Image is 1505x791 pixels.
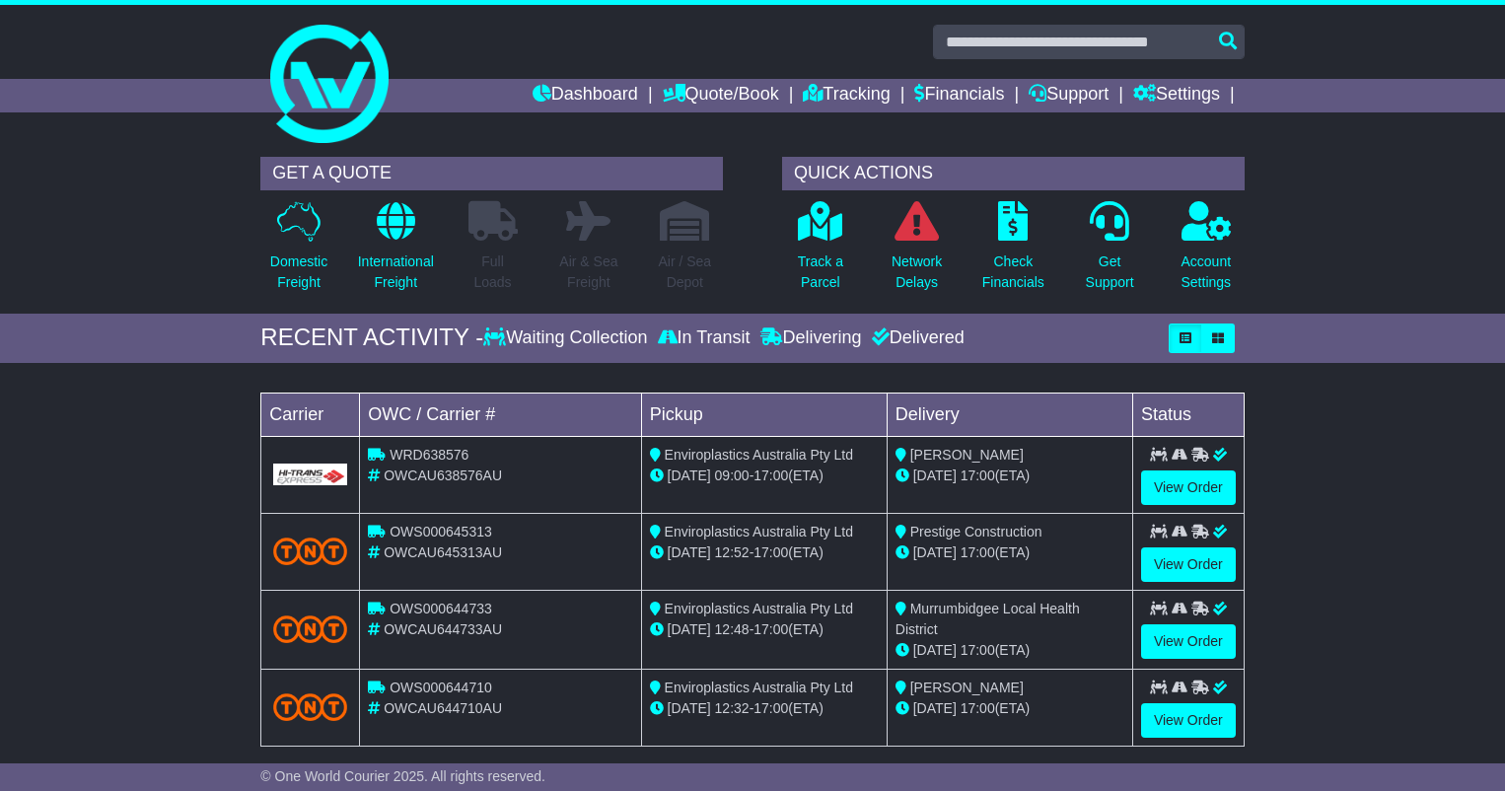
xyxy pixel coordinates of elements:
[715,621,750,637] span: 12:48
[1085,200,1135,304] a: GetSupport
[273,615,347,642] img: TNT_Domestic.png
[665,524,853,539] span: Enviroplastics Australia Pty Ltd
[913,467,957,483] span: [DATE]
[663,79,779,112] a: Quote/Book
[982,252,1044,293] p: Check Financials
[650,542,879,563] div: - (ETA)
[867,327,965,349] div: Delivered
[273,538,347,564] img: TNT_Domestic.png
[913,642,957,658] span: [DATE]
[715,700,750,716] span: 12:32
[384,544,502,560] span: OWCAU645313AU
[1141,470,1236,505] a: View Order
[653,327,755,349] div: In Transit
[483,327,652,349] div: Waiting Collection
[910,524,1042,539] span: Prestige Construction
[753,621,788,637] span: 17:00
[468,252,518,293] p: Full Loads
[358,252,434,293] p: International Freight
[650,466,879,486] div: - (ETA)
[665,601,853,616] span: Enviroplastics Australia Pty Ltd
[892,252,942,293] p: Network Delays
[961,642,995,658] span: 17:00
[798,252,843,293] p: Track a Parcel
[384,621,502,637] span: OWCAU644733AU
[715,544,750,560] span: 12:52
[390,447,468,463] span: WRD638576
[665,680,853,695] span: Enviroplastics Australia Pty Ltd
[755,327,867,349] div: Delivering
[1182,252,1232,293] p: Account Settings
[260,768,545,784] span: © One World Courier 2025. All rights reserved.
[896,542,1124,563] div: (ETA)
[269,200,328,304] a: DomesticFreight
[961,467,995,483] span: 17:00
[658,252,711,293] p: Air / Sea Depot
[896,601,1080,637] span: Murrumbidgee Local Health District
[803,79,890,112] a: Tracking
[273,464,347,485] img: GetCarrierServiceLogo
[1029,79,1109,112] a: Support
[1141,624,1236,659] a: View Order
[887,393,1132,436] td: Delivery
[782,157,1245,190] div: QUICK ACTIONS
[910,680,1024,695] span: [PERSON_NAME]
[390,524,492,539] span: OWS000645313
[260,157,723,190] div: GET A QUOTE
[891,200,943,304] a: NetworkDelays
[961,700,995,716] span: 17:00
[357,200,435,304] a: InternationalFreight
[668,621,711,637] span: [DATE]
[668,700,711,716] span: [DATE]
[668,544,711,560] span: [DATE]
[913,544,957,560] span: [DATE]
[559,252,617,293] p: Air & Sea Freight
[1141,547,1236,582] a: View Order
[665,447,853,463] span: Enviroplastics Australia Pty Ltd
[384,467,502,483] span: OWCAU638576AU
[914,79,1004,112] a: Financials
[896,698,1124,719] div: (ETA)
[1132,393,1244,436] td: Status
[896,640,1124,661] div: (ETA)
[261,393,360,436] td: Carrier
[668,467,711,483] span: [DATE]
[533,79,638,112] a: Dashboard
[390,601,492,616] span: OWS000644733
[753,467,788,483] span: 17:00
[390,680,492,695] span: OWS000644710
[753,544,788,560] span: 17:00
[360,393,641,436] td: OWC / Carrier #
[961,544,995,560] span: 17:00
[910,447,1024,463] span: [PERSON_NAME]
[650,698,879,719] div: - (ETA)
[260,324,483,352] div: RECENT ACTIVITY -
[715,467,750,483] span: 09:00
[981,200,1045,304] a: CheckFinancials
[650,619,879,640] div: - (ETA)
[1133,79,1220,112] a: Settings
[797,200,844,304] a: Track aParcel
[1086,252,1134,293] p: Get Support
[270,252,327,293] p: Domestic Freight
[273,693,347,720] img: TNT_Domestic.png
[913,700,957,716] span: [DATE]
[753,700,788,716] span: 17:00
[384,700,502,716] span: OWCAU644710AU
[1181,200,1233,304] a: AccountSettings
[896,466,1124,486] div: (ETA)
[641,393,887,436] td: Pickup
[1141,703,1236,738] a: View Order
